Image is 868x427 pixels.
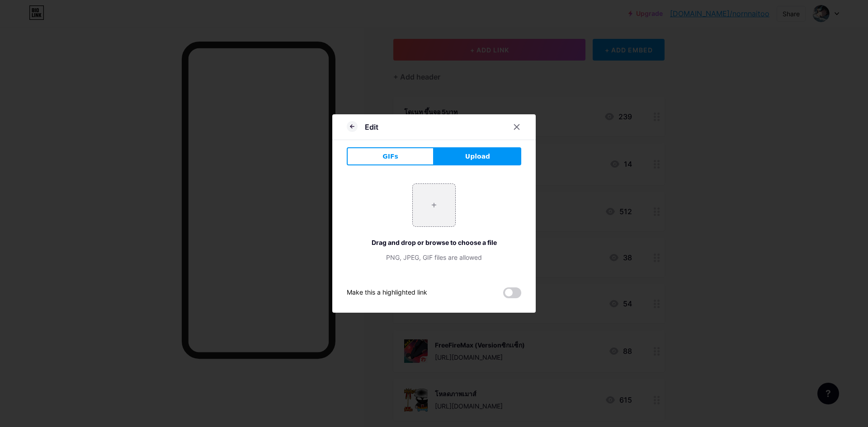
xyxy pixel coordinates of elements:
span: GIFs [382,152,398,161]
button: GIFs [347,147,434,165]
div: PNG, JPEG, GIF files are allowed [347,253,521,262]
button: Upload [434,147,521,165]
div: Edit [365,122,378,132]
div: Drag and drop or browse to choose a file [347,238,521,247]
div: Make this a highlighted link [347,287,427,298]
span: Upload [465,152,490,161]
